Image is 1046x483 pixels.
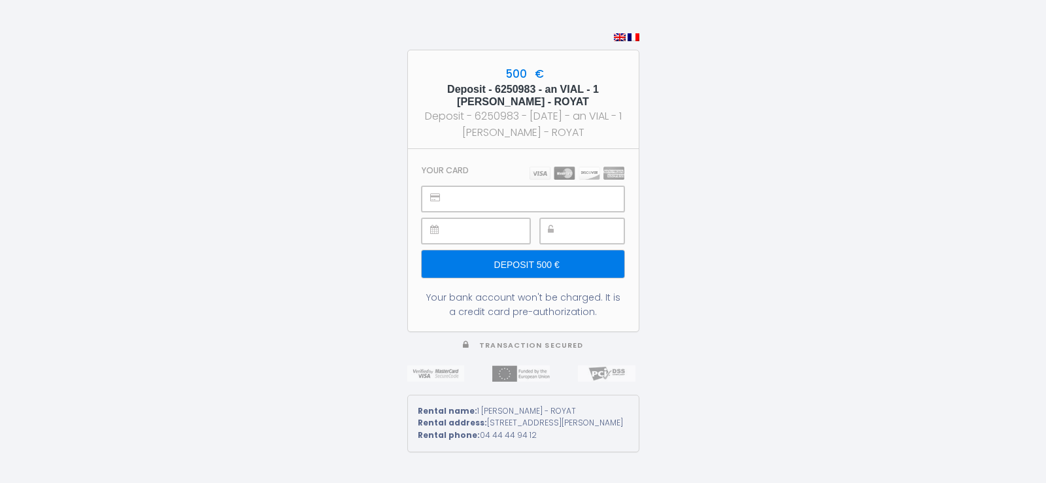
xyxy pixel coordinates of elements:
[422,250,624,278] input: Deposit 500 €
[530,167,624,180] img: carts.png
[420,83,627,108] h5: Deposit - 6250983 - an VIAL - 1 [PERSON_NAME] - ROYAT
[418,405,477,416] strong: Rental name:
[451,219,529,243] iframe: Secure payment input frame
[418,417,487,428] strong: Rental address:
[502,66,544,82] span: 500 €
[420,108,627,141] div: Deposit - 6250983 - [DATE] - an VIAL - 1 [PERSON_NAME] - ROYAT
[418,405,629,418] div: 1 [PERSON_NAME] - ROYAT
[422,290,624,319] div: Your bank account won't be charged. It is a credit card pre-authorization.
[628,33,639,41] img: fr.png
[614,33,626,41] img: en.png
[418,429,629,442] div: 04 44 44 94 12
[569,219,624,243] iframe: Secure payment input frame
[418,429,480,441] strong: Rental phone:
[479,341,583,350] span: Transaction secured
[451,187,623,211] iframe: Secure payment input frame
[422,165,469,175] h3: Your card
[418,417,629,429] div: [STREET_ADDRESS][PERSON_NAME]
